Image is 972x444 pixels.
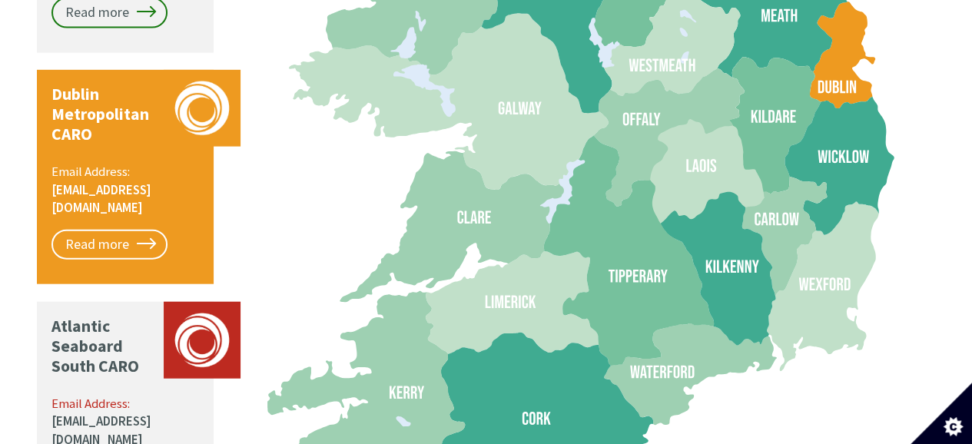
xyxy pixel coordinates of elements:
a: Read more [51,230,168,260]
a: [EMAIL_ADDRESS][DOMAIN_NAME] [51,181,151,217]
button: Set cookie preferences [911,383,972,444]
p: Email Address: [51,163,201,217]
p: Dublin Metropolitan CARO [51,84,156,144]
p: Atlantic Seaboard South CARO [51,316,156,376]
